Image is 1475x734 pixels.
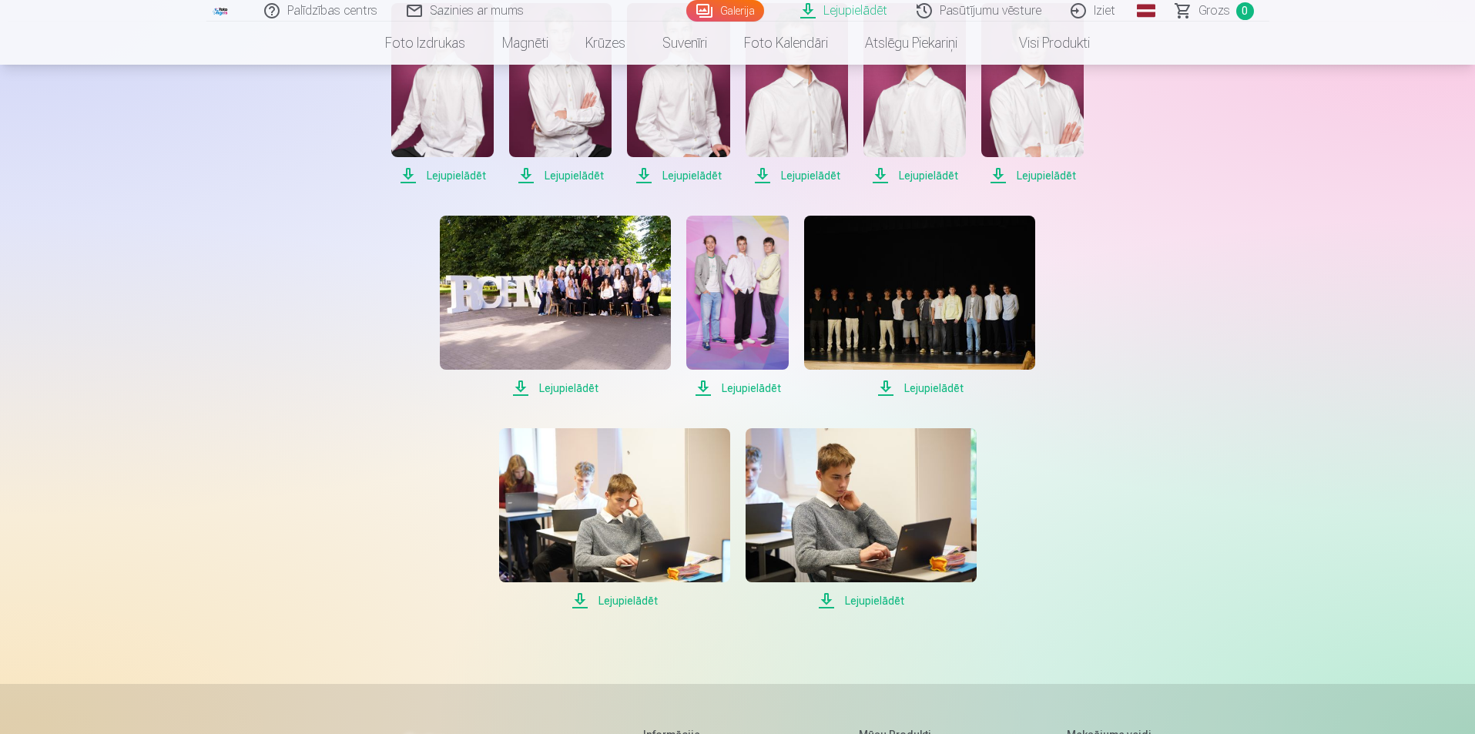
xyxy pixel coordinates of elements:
a: Lejupielādēt [627,3,729,185]
a: Lejupielādēt [863,3,966,185]
a: Suvenīri [644,22,726,65]
a: Lejupielādēt [746,3,848,185]
a: Lejupielādēt [509,3,612,185]
img: /fa1 [213,6,230,15]
a: Lejupielādēt [746,428,977,610]
span: Lejupielādēt [509,166,612,185]
span: Lejupielādēt [499,592,730,610]
span: Lejupielādēt [804,379,1035,397]
a: Lejupielādēt [499,428,730,610]
span: Lejupielādēt [863,166,966,185]
a: Lejupielādēt [440,216,671,397]
span: Lejupielādēt [627,166,729,185]
span: Grozs [1198,2,1230,20]
span: Lejupielādēt [391,166,494,185]
a: Lejupielādēt [804,216,1035,397]
a: Lejupielādēt [686,216,789,397]
span: 0 [1236,2,1254,20]
span: Lejupielādēt [746,592,977,610]
a: Visi produkti [976,22,1108,65]
a: Lejupielādēt [391,3,494,185]
a: Magnēti [484,22,567,65]
a: Atslēgu piekariņi [846,22,976,65]
span: Lejupielādēt [440,379,671,397]
a: Krūzes [567,22,644,65]
a: Lejupielādēt [981,3,1084,185]
a: Foto izdrukas [367,22,484,65]
span: Lejupielādēt [686,379,789,397]
span: Lejupielādēt [981,166,1084,185]
a: Foto kalendāri [726,22,846,65]
span: Lejupielādēt [746,166,848,185]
